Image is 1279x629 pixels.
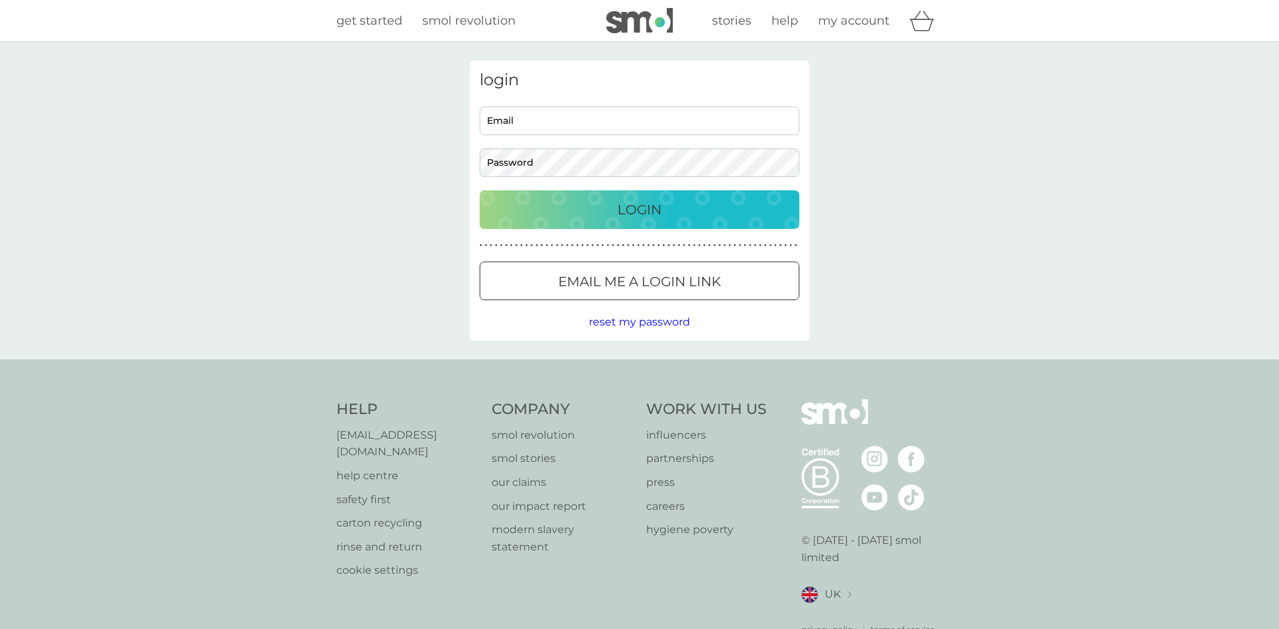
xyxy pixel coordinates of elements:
[769,242,772,249] p: ●
[818,11,889,31] a: my account
[703,242,706,249] p: ●
[708,242,711,249] p: ●
[606,8,673,33] img: smol
[647,242,650,249] p: ●
[652,242,655,249] p: ●
[774,242,777,249] p: ●
[556,242,558,249] p: ●
[571,242,574,249] p: ●
[861,446,888,473] img: visit the smol Instagram page
[733,242,736,249] p: ●
[607,242,610,249] p: ●
[627,242,630,249] p: ●
[492,399,634,420] h4: Company
[646,399,767,420] h4: Work With Us
[759,242,761,249] p: ●
[637,242,639,249] p: ●
[336,491,478,509] p: safety first
[744,242,747,249] p: ●
[500,242,503,249] p: ●
[861,484,888,511] img: visit the smol Youtube page
[582,242,584,249] p: ●
[495,242,498,249] p: ●
[789,242,792,249] p: ●
[586,242,589,249] p: ●
[646,450,767,467] a: partnerships
[657,242,660,249] p: ●
[622,242,625,249] p: ●
[492,498,634,515] a: our impact report
[693,242,695,249] p: ●
[336,538,478,556] a: rinse and return
[663,242,665,249] p: ●
[492,427,634,444] a: smol revolution
[480,242,482,249] p: ●
[771,13,798,28] span: help
[589,314,690,331] button: reset my password
[541,242,544,249] p: ●
[909,7,943,34] div: basket
[632,242,635,249] p: ●
[795,242,797,249] p: ●
[646,474,767,491] a: press
[480,71,799,90] h3: login
[336,515,478,532] a: carton recycling
[566,242,569,249] p: ●
[754,242,757,249] p: ●
[673,242,675,249] p: ●
[510,242,513,249] p: ●
[713,242,716,249] p: ●
[718,242,721,249] p: ●
[801,532,943,566] p: © [DATE] - [DATE] smol limited
[801,586,818,603] img: UK flag
[592,242,594,249] p: ●
[688,242,691,249] p: ●
[739,242,741,249] p: ●
[530,242,533,249] p: ●
[646,498,767,515] p: careers
[336,467,478,485] a: help centre
[847,591,851,598] img: select a new location
[505,242,508,249] p: ●
[602,242,604,249] p: ●
[558,271,721,292] p: Email me a login link
[546,242,548,249] p: ●
[492,474,634,491] p: our claims
[480,190,799,229] button: Login
[825,586,841,603] span: UK
[336,427,478,461] a: [EMAIL_ADDRESS][DOMAIN_NAME]
[492,450,634,467] a: smol stories
[677,242,680,249] p: ●
[336,13,402,28] span: get started
[646,427,767,444] a: influencers
[536,242,538,249] p: ●
[712,13,751,28] span: stories
[336,562,478,579] a: cookie settings
[589,315,690,328] span: reset my password
[612,242,614,249] p: ●
[422,11,516,31] a: smol revolution
[561,242,564,249] p: ●
[485,242,488,249] p: ●
[646,521,767,538] a: hygiene poverty
[526,242,528,249] p: ●
[801,399,868,445] img: smol
[520,242,523,249] p: ●
[779,242,782,249] p: ●
[618,199,661,220] p: Login
[596,242,599,249] p: ●
[683,242,685,249] p: ●
[492,521,634,555] a: modern slavery statement
[480,262,799,300] button: Email me a login link
[898,484,925,511] img: visit the smol Tiktok page
[667,242,670,249] p: ●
